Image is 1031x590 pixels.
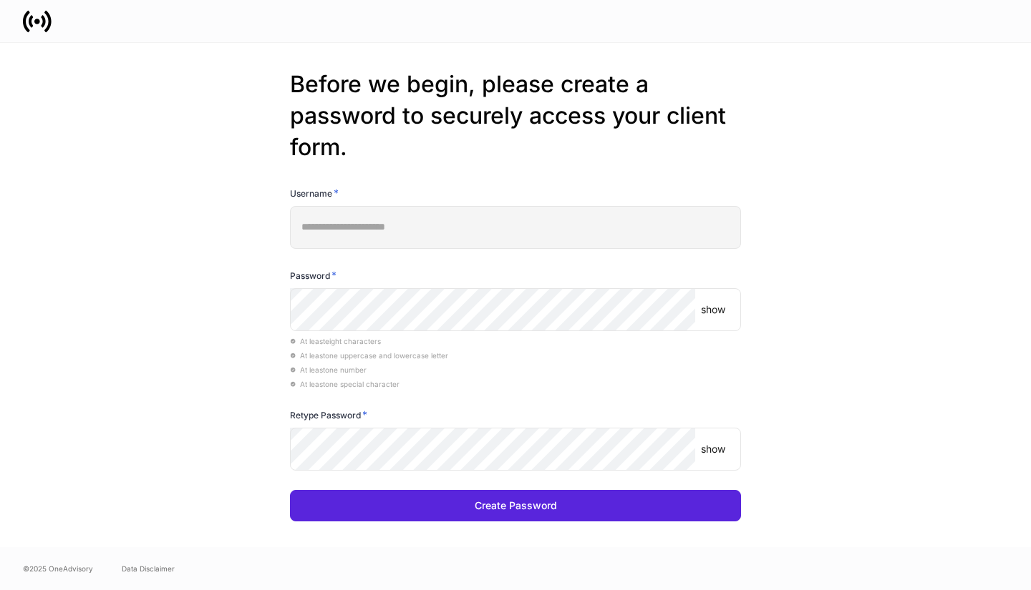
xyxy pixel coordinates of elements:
h2: Before we begin, please create a password to securely access your client form. [290,69,741,163]
p: show [701,303,725,317]
span: At least eight characters [290,337,381,345]
button: Create Password [290,490,741,521]
h6: Username [290,186,339,200]
div: Create Password [475,501,557,511]
span: At least one number [290,365,367,374]
span: At least one special character [290,380,400,388]
a: Data Disclaimer [122,563,175,574]
h6: Password [290,268,337,282]
span: © 2025 OneAdvisory [23,563,93,574]
p: show [701,442,725,456]
span: At least one uppercase and lowercase letter [290,351,448,360]
h6: Retype Password [290,408,367,422]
